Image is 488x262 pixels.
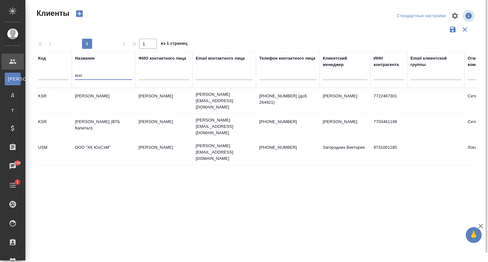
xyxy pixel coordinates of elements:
[374,55,404,68] div: ИНН контрагента
[2,158,24,174] a: 100
[5,104,21,117] a: Т
[8,76,17,82] span: [PERSON_NAME]
[8,92,17,98] span: Д
[196,143,253,162] p: [PERSON_NAME][EMAIL_ADDRESS][DOMAIN_NAME]
[135,115,193,138] td: [PERSON_NAME]
[5,73,21,85] a: [PERSON_NAME]
[196,117,253,136] p: [PERSON_NAME][EMAIL_ADDRESS][DOMAIN_NAME]
[8,108,17,114] span: Т
[72,115,135,138] td: [PERSON_NAME] (ВТБ Капитал)
[395,11,447,21] div: split button
[259,55,315,62] div: Телефон контактного лица
[447,8,463,23] span: Настроить таблицу
[5,88,21,101] a: Д
[75,55,95,62] div: Название
[259,119,316,125] p: [PHONE_NUMBER]
[35,8,69,18] span: Клиенты
[35,141,72,163] td: USM
[370,141,407,163] td: 9731001285
[320,90,370,112] td: [PERSON_NAME]
[72,8,87,19] button: Создать
[196,55,245,62] div: Email контактного лица
[10,160,25,166] span: 100
[2,177,24,193] a: 1
[320,115,370,138] td: [PERSON_NAME]
[323,55,367,68] div: Клиентский менеджер
[139,55,186,62] div: ФИО контактного лица
[459,23,471,36] button: Сбросить фильтры
[466,227,482,243] button: 🙏
[35,90,72,112] td: KSR
[468,228,479,242] span: 🙏
[35,115,72,138] td: KSR
[370,115,407,138] td: 7703461199
[320,141,370,163] td: Загородних Виктория
[135,141,193,163] td: [PERSON_NAME]
[72,141,135,163] td: ООО "ХК ЮэСэМ"
[259,93,316,106] p: [PHONE_NUMBER] (доб. 264921)
[161,40,187,49] span: из 1 страниц
[38,55,46,62] div: Код
[259,144,316,151] p: [PHONE_NUMBER]
[135,90,193,112] td: [PERSON_NAME]
[72,90,135,112] td: [PERSON_NAME]
[370,90,407,112] td: 7722467301
[410,55,461,68] div: Email клиентской группы
[447,23,459,36] button: Сохранить фильтры
[463,10,476,22] span: Посмотреть информацию
[196,91,253,110] p: [PERSON_NAME][EMAIL_ADDRESS][DOMAIN_NAME]
[12,179,22,185] span: 1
